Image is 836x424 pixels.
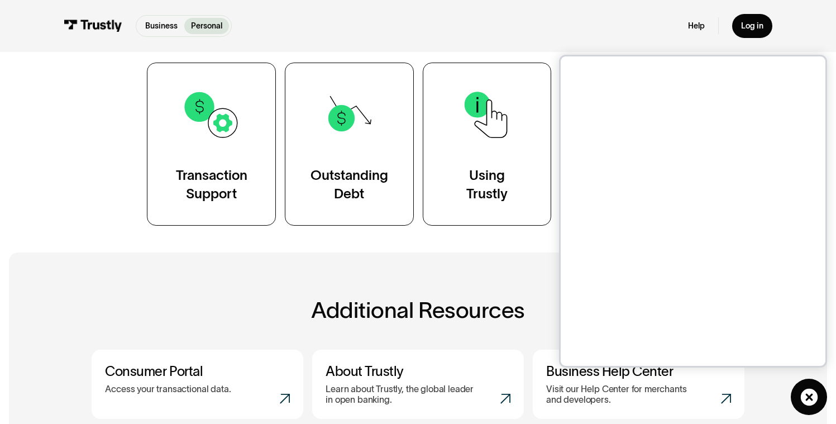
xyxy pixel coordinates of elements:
h3: Business Help Center [546,363,731,379]
a: OutstandingDebt [285,63,414,226]
a: UsingTrustly [423,63,552,226]
p: Business [145,20,178,32]
div: Transaction Support [176,166,247,202]
div: Using Trustly [466,166,508,202]
h3: Consumer Portal [105,363,290,379]
div: Outstanding Debt [310,166,388,202]
a: Help [688,21,705,31]
a: TransactionSupport [147,63,276,226]
a: Business [138,18,184,34]
h3: About Trustly [326,363,510,379]
p: Access your transactional data. [105,384,231,394]
p: Visit our Help Center for merchants and developers. [546,384,697,406]
a: Consumer PortalAccess your transactional data. [92,350,303,419]
p: Personal [191,20,222,32]
a: Personal [184,18,229,34]
a: Business Help CenterVisit our Help Center for merchants and developers. [533,350,744,419]
h2: Additional Resources [92,298,744,322]
a: Log in [732,14,772,37]
a: About TrustlyLearn about Trustly, the global leader in open banking. [312,350,524,419]
div: Log in [741,21,763,31]
p: Learn about Trustly, the global leader in open banking. [326,384,476,406]
img: Trustly Logo [64,20,122,32]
